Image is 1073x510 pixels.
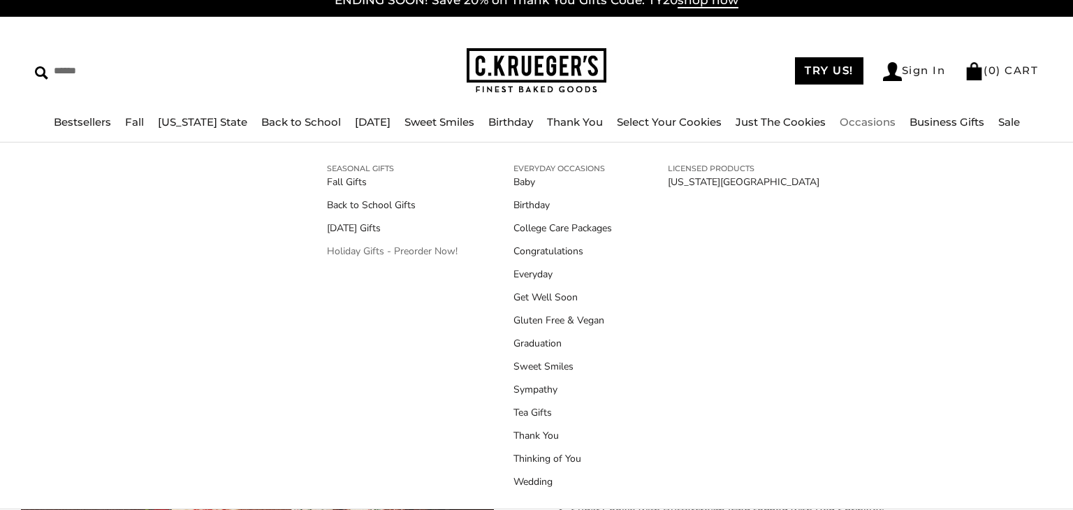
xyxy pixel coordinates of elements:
[513,198,612,212] a: Birthday
[965,62,984,80] img: Bag
[988,64,997,77] span: 0
[513,336,612,351] a: Graduation
[327,198,458,212] a: Back to School Gifts
[327,244,458,258] a: Holiday Gifts - Preorder Now!
[998,115,1020,129] a: Sale
[11,457,145,499] iframe: Sign Up via Text for Offers
[668,162,819,175] a: LICENSED PRODUCTS
[467,48,606,94] img: C.KRUEGER'S
[513,267,612,282] a: Everyday
[158,115,247,129] a: [US_STATE] State
[513,405,612,420] a: Tea Gifts
[404,115,474,129] a: Sweet Smiles
[327,162,458,175] a: SEASONAL GIFTS
[883,62,946,81] a: Sign In
[513,162,612,175] a: EVERYDAY OCCASIONS
[513,359,612,374] a: Sweet Smiles
[513,313,612,328] a: Gluten Free & Vegan
[35,66,48,80] img: Search
[513,175,612,189] a: Baby
[261,115,341,129] a: Back to School
[54,115,111,129] a: Bestsellers
[795,57,863,85] a: TRY US!
[513,221,612,235] a: College Care Packages
[355,115,390,129] a: [DATE]
[35,60,273,82] input: Search
[125,115,144,129] a: Fall
[736,115,826,129] a: Just The Cookies
[883,62,902,81] img: Account
[513,244,612,258] a: Congratulations
[513,474,612,489] a: Wedding
[513,428,612,443] a: Thank You
[547,115,603,129] a: Thank You
[327,221,458,235] a: [DATE] Gifts
[668,175,819,189] a: [US_STATE][GEOGRAPHIC_DATA]
[513,290,612,305] a: Get Well Soon
[840,115,896,129] a: Occasions
[910,115,984,129] a: Business Gifts
[513,382,612,397] a: Sympathy
[617,115,722,129] a: Select Your Cookies
[513,451,612,466] a: Thinking of You
[488,115,533,129] a: Birthday
[965,64,1038,77] a: (0) CART
[327,175,458,189] a: Fall Gifts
